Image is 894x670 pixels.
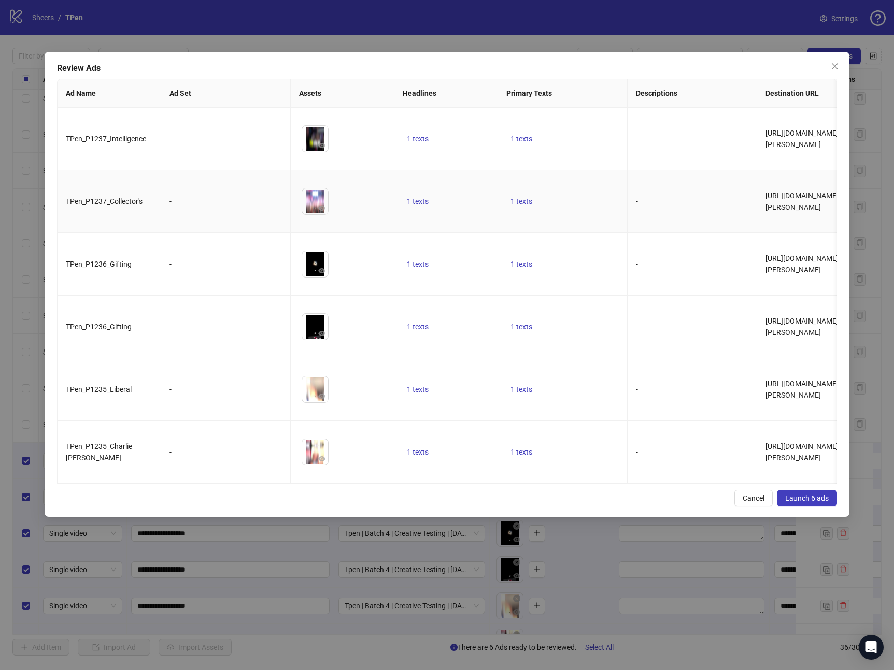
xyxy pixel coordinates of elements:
div: - [169,258,282,270]
div: - [169,133,282,144]
button: Preview [316,202,328,214]
span: 1 texts [510,197,532,206]
span: [URL][DOMAIN_NAME][PERSON_NAME] [765,442,839,462]
th: Primary Texts [498,79,628,108]
button: Preview [316,139,328,152]
img: Asset 1 [302,126,328,152]
button: Cancel [734,490,773,506]
div: - [169,196,282,207]
span: - [636,448,638,456]
span: 1 texts [407,260,429,268]
button: 1 texts [403,321,433,333]
span: eye [318,142,325,149]
span: 1 texts [510,323,532,331]
button: Preview [316,390,328,402]
span: 1 texts [407,385,429,394]
span: [URL][DOMAIN_NAME][PERSON_NAME] [765,317,839,337]
div: Review Ads [57,62,837,75]
span: close [831,62,839,70]
div: - [169,321,282,332]
button: 1 texts [506,258,536,270]
button: 1 texts [403,383,433,396]
th: Ad Set [161,79,291,108]
span: 1 texts [407,448,429,456]
button: 1 texts [506,321,536,333]
span: eye [318,455,325,462]
img: Asset 1 [302,439,328,465]
button: Preview [316,327,328,340]
span: TPen_P1236_Gifting [66,260,132,268]
span: Cancel [743,494,764,502]
div: Open Intercom Messenger [859,635,884,660]
span: Launch 6 ads [785,494,829,502]
span: TPen_P1237_Intelligence [66,135,146,143]
button: 1 texts [403,133,433,145]
th: Ad Name [58,79,161,108]
span: eye [318,330,325,337]
div: - [169,446,282,458]
button: Close [827,58,843,75]
div: - [169,384,282,395]
span: 1 texts [510,448,532,456]
span: eye [318,392,325,400]
span: 1 texts [510,135,532,143]
span: TPen_P1237_Collector's [66,197,143,206]
span: - [636,197,638,206]
span: [URL][DOMAIN_NAME][PERSON_NAME] [765,129,839,149]
button: 1 texts [506,446,536,458]
img: Asset 1 [302,251,328,277]
span: - [636,260,638,268]
button: 1 texts [403,446,433,458]
span: TPen_P1235_Charlie [PERSON_NAME] [66,442,132,462]
button: Preview [316,453,328,465]
button: 1 texts [506,383,536,396]
th: Descriptions [628,79,757,108]
button: Launch 6 ads [777,490,837,506]
img: Asset 1 [302,314,328,340]
span: [URL][DOMAIN_NAME][PERSON_NAME] [765,380,839,399]
button: Preview [316,265,328,277]
span: 1 texts [407,135,429,143]
span: eye [318,205,325,212]
th: Headlines [394,79,498,108]
span: eye [318,267,325,274]
span: 1 texts [407,197,429,206]
span: [URL][DOMAIN_NAME][PERSON_NAME] [765,254,839,274]
img: Asset 1 [302,188,328,214]
button: 1 texts [403,195,433,208]
span: TPen_P1236_Gifting [66,323,132,331]
span: - [636,385,638,394]
span: - [636,135,638,143]
span: TPen_P1235_Liberal [66,385,132,394]
span: [URL][DOMAIN_NAME][PERSON_NAME] [765,192,839,211]
span: 1 texts [407,323,429,331]
button: 1 texts [403,258,433,270]
button: 1 texts [506,195,536,208]
span: - [636,323,638,331]
span: 1 texts [510,260,532,268]
span: 1 texts [510,385,532,394]
img: Asset 1 [302,376,328,402]
th: Assets [291,79,394,108]
button: 1 texts [506,133,536,145]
